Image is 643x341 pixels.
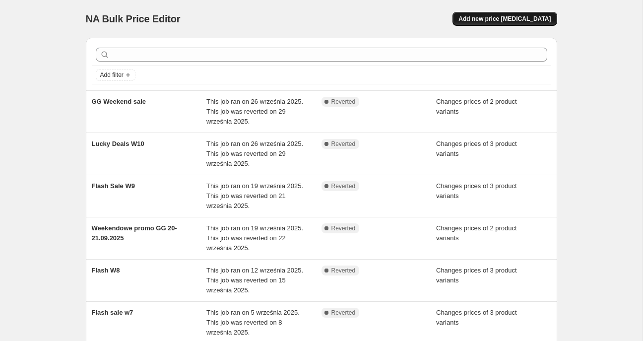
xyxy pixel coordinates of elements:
span: Changes prices of 2 product variants [436,98,517,115]
span: This job ran on 19 września 2025. This job was reverted on 22 września 2025. [206,224,303,252]
button: Add new price [MEDICAL_DATA] [452,12,557,26]
span: Flash Sale W9 [92,182,135,190]
span: This job ran on 5 września 2025. This job was reverted on 8 września 2025. [206,309,300,336]
span: Flash sale w7 [92,309,133,316]
span: Changes prices of 3 product variants [436,309,517,326]
button: Add filter [96,69,135,81]
span: This job ran on 19 września 2025. This job was reverted on 21 września 2025. [206,182,303,209]
span: NA Bulk Price Editor [86,13,181,24]
span: Flash W8 [92,267,120,274]
span: Reverted [331,267,356,274]
span: GG Weekend sale [92,98,146,105]
span: Reverted [331,98,356,106]
span: This job ran on 26 września 2025. This job was reverted on 29 września 2025. [206,140,303,167]
span: Reverted [331,182,356,190]
span: Reverted [331,140,356,148]
span: Changes prices of 2 product variants [436,224,517,242]
span: Changes prices of 3 product variants [436,267,517,284]
span: Changes prices of 3 product variants [436,182,517,200]
span: Reverted [331,309,356,317]
span: Add new price [MEDICAL_DATA] [458,15,551,23]
span: Changes prices of 3 product variants [436,140,517,157]
span: This job ran on 26 września 2025. This job was reverted on 29 września 2025. [206,98,303,125]
span: Weekendowe promo GG 20-21.09.2025 [92,224,177,242]
span: Reverted [331,224,356,232]
span: This job ran on 12 września 2025. This job was reverted on 15 września 2025. [206,267,303,294]
span: Lucky Deals W10 [92,140,144,147]
span: Add filter [100,71,124,79]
